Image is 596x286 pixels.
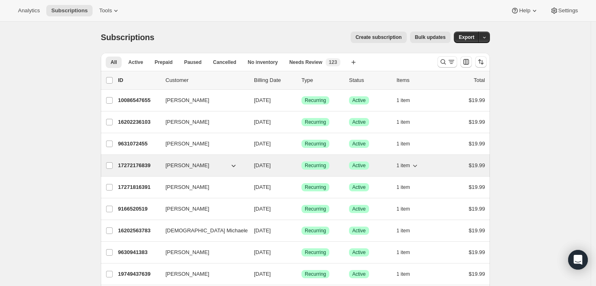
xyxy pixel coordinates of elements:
[165,227,251,235] span: [DEMOGRAPHIC_DATA] Michaeles
[347,57,360,68] button: Create new view
[161,94,242,107] button: [PERSON_NAME]
[305,184,326,191] span: Recurring
[437,56,457,68] button: Search and filter results
[397,97,410,104] span: 1 item
[305,206,326,212] span: Recurring
[254,162,271,168] span: [DATE]
[506,5,543,16] button: Help
[118,225,485,236] div: 16202563783[DEMOGRAPHIC_DATA] Michaeles[DATE]SuccessRecurringSuccessActive1 item$19.99
[415,34,446,41] span: Bulk updates
[305,271,326,277] span: Recurring
[397,184,410,191] span: 1 item
[397,203,419,215] button: 1 item
[254,141,271,147] span: [DATE]
[128,59,143,66] span: Active
[161,159,242,172] button: [PERSON_NAME]
[469,271,485,277] span: $19.99
[165,140,209,148] span: [PERSON_NAME]
[161,224,242,237] button: [DEMOGRAPHIC_DATA] Michaeles
[568,250,588,270] div: Open Intercom Messenger
[460,56,472,68] button: Customize table column order and visibility
[397,119,410,125] span: 1 item
[248,59,278,66] span: No inventory
[118,205,159,213] p: 9166520519
[254,227,271,234] span: [DATE]
[289,59,322,66] span: Needs Review
[305,162,326,169] span: Recurring
[305,97,326,104] span: Recurring
[118,268,485,280] div: 19749437639[PERSON_NAME][DATE]SuccessRecurringSuccessActive1 item$19.99
[118,160,485,171] div: 17272176839[PERSON_NAME][DATE]SuccessRecurringSuccessActive1 item$19.99
[165,248,209,256] span: [PERSON_NAME]
[165,96,209,104] span: [PERSON_NAME]
[118,96,159,104] p: 10086547655
[118,138,485,150] div: 9631072455[PERSON_NAME][DATE]SuccessRecurringSuccessActive1 item$19.99
[349,76,390,84] p: Status
[118,203,485,215] div: 9166520519[PERSON_NAME][DATE]SuccessRecurringSuccessActive1 item$19.99
[352,141,366,147] span: Active
[469,119,485,125] span: $19.99
[352,249,366,256] span: Active
[352,271,366,277] span: Active
[352,119,366,125] span: Active
[18,7,40,14] span: Analytics
[111,59,117,66] span: All
[397,206,410,212] span: 1 item
[254,206,271,212] span: [DATE]
[397,95,419,106] button: 1 item
[469,227,485,234] span: $19.99
[118,116,485,128] div: 16202236103[PERSON_NAME][DATE]SuccessRecurringSuccessActive1 item$19.99
[161,137,242,150] button: [PERSON_NAME]
[459,34,474,41] span: Export
[519,7,530,14] span: Help
[301,76,342,84] div: Type
[352,184,366,191] span: Active
[118,161,159,170] p: 17272176839
[356,34,402,41] span: Create subscription
[305,249,326,256] span: Recurring
[397,271,410,277] span: 1 item
[165,118,209,126] span: [PERSON_NAME]
[305,141,326,147] span: Recurring
[254,119,271,125] span: [DATE]
[352,97,366,104] span: Active
[454,32,479,43] button: Export
[254,97,271,103] span: [DATE]
[118,227,159,235] p: 16202563783
[254,271,271,277] span: [DATE]
[154,59,172,66] span: Prepaid
[184,59,202,66] span: Paused
[118,183,159,191] p: 17271816391
[101,33,154,42] span: Subscriptions
[397,76,437,84] div: Items
[161,116,242,129] button: [PERSON_NAME]
[475,56,487,68] button: Sort the results
[46,5,93,16] button: Subscriptions
[469,162,485,168] span: $19.99
[118,76,159,84] p: ID
[213,59,236,66] span: Cancelled
[118,248,159,256] p: 9630941383
[397,182,419,193] button: 1 item
[305,119,326,125] span: Recurring
[118,247,485,258] div: 9630941383[PERSON_NAME][DATE]SuccessRecurringSuccessActive1 item$19.99
[165,76,247,84] p: Customer
[254,249,271,255] span: [DATE]
[161,181,242,194] button: [PERSON_NAME]
[397,247,419,258] button: 1 item
[99,7,112,14] span: Tools
[469,249,485,255] span: $19.99
[118,76,485,84] div: IDCustomerBilling DateTypeStatusItemsTotal
[94,5,125,16] button: Tools
[469,206,485,212] span: $19.99
[397,160,419,171] button: 1 item
[397,162,410,169] span: 1 item
[558,7,578,14] span: Settings
[397,116,419,128] button: 1 item
[469,141,485,147] span: $19.99
[118,270,159,278] p: 19749437639
[352,162,366,169] span: Active
[118,182,485,193] div: 17271816391[PERSON_NAME][DATE]SuccessRecurringSuccessActive1 item$19.99
[351,32,407,43] button: Create subscription
[13,5,45,16] button: Analytics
